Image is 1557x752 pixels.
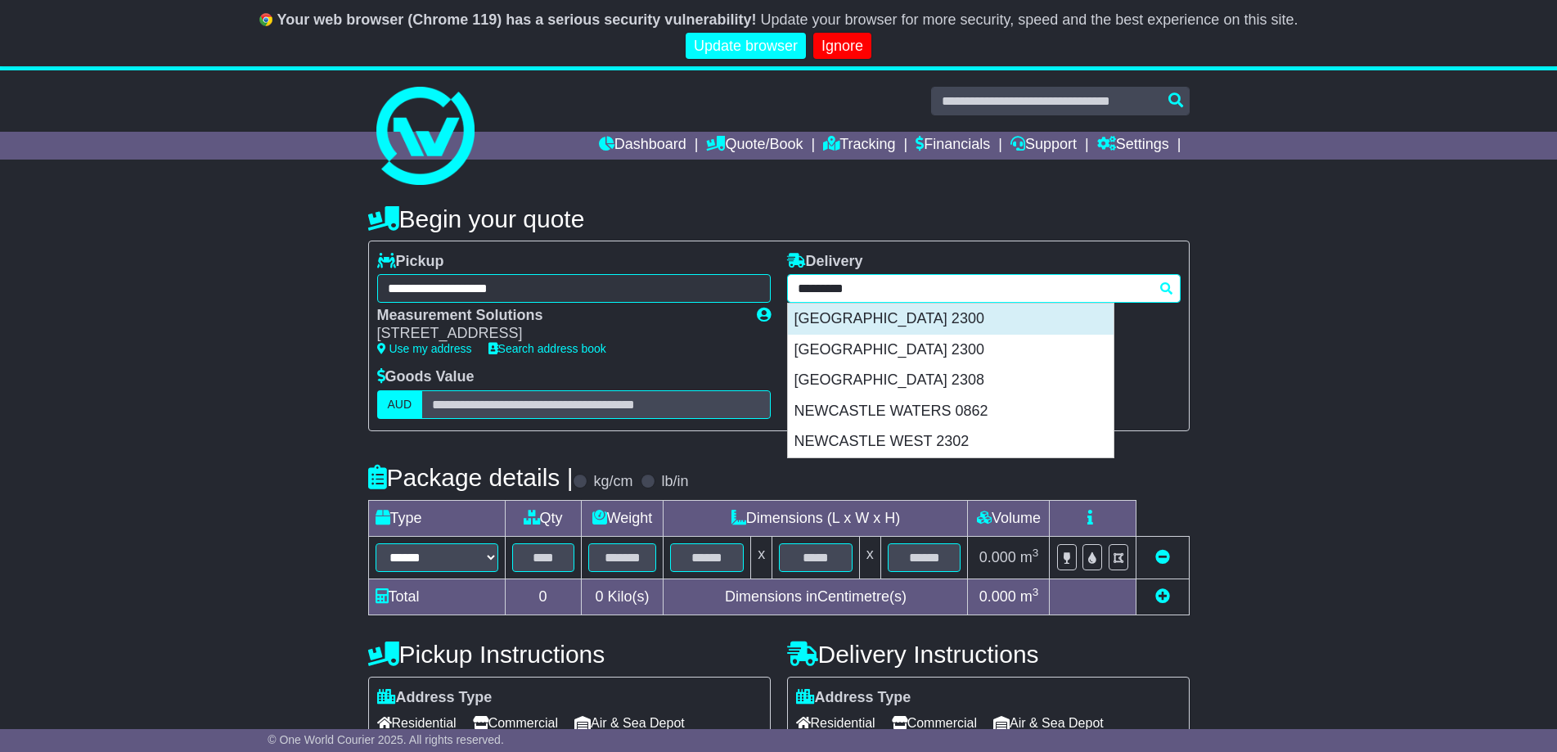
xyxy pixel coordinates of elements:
td: 0 [505,579,581,615]
label: AUD [377,390,423,419]
typeahead: Please provide city [787,274,1181,303]
h4: Pickup Instructions [368,641,771,668]
span: 0 [595,588,603,605]
td: Dimensions (L x W x H) [664,500,968,536]
div: Measurement Solutions [377,307,740,325]
a: Remove this item [1155,549,1170,565]
sup: 3 [1033,547,1039,559]
span: m [1020,588,1039,605]
td: Kilo(s) [581,579,664,615]
div: NEWCASTLE WEST 2302 [788,426,1114,457]
span: Commercial [892,710,977,736]
td: Qty [505,500,581,536]
h4: Delivery Instructions [787,641,1190,668]
a: Quote/Book [706,132,803,160]
span: Residential [377,710,457,736]
td: x [751,536,772,579]
a: Tracking [823,132,895,160]
label: Goods Value [377,368,475,386]
span: 0.000 [979,588,1016,605]
label: Address Type [796,689,911,707]
a: Dashboard [599,132,686,160]
label: Address Type [377,689,493,707]
a: Financials [916,132,990,160]
label: kg/cm [593,473,632,491]
span: 0.000 [979,549,1016,565]
span: Air & Sea Depot [574,710,685,736]
td: x [859,536,880,579]
span: m [1020,549,1039,565]
span: Air & Sea Depot [993,710,1104,736]
a: Use my address [377,342,472,355]
label: lb/in [661,473,688,491]
td: Total [368,579,505,615]
a: Ignore [813,33,871,60]
a: Update browser [686,33,806,60]
a: Support [1010,132,1077,160]
b: Your web browser (Chrome 119) has a serious security vulnerability! [277,11,757,28]
a: Search address book [488,342,606,355]
td: Weight [581,500,664,536]
div: [GEOGRAPHIC_DATA] 2308 [788,365,1114,396]
td: Volume [968,500,1050,536]
label: Delivery [787,253,863,271]
span: © One World Courier 2025. All rights reserved. [268,733,504,746]
td: Type [368,500,505,536]
h4: Begin your quote [368,205,1190,232]
span: Residential [796,710,875,736]
div: [GEOGRAPHIC_DATA] 2300 [788,304,1114,335]
div: [GEOGRAPHIC_DATA] 2300 [788,335,1114,366]
span: Commercial [473,710,558,736]
div: NEWCASTLE WATERS 0862 [788,396,1114,427]
label: Pickup [377,253,444,271]
div: [STREET_ADDRESS] [377,325,740,343]
h4: Package details | [368,464,574,491]
span: Update your browser for more security, speed and the best experience on this site. [760,11,1298,28]
td: Dimensions in Centimetre(s) [664,579,968,615]
sup: 3 [1033,586,1039,598]
a: Settings [1097,132,1169,160]
a: Add new item [1155,588,1170,605]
